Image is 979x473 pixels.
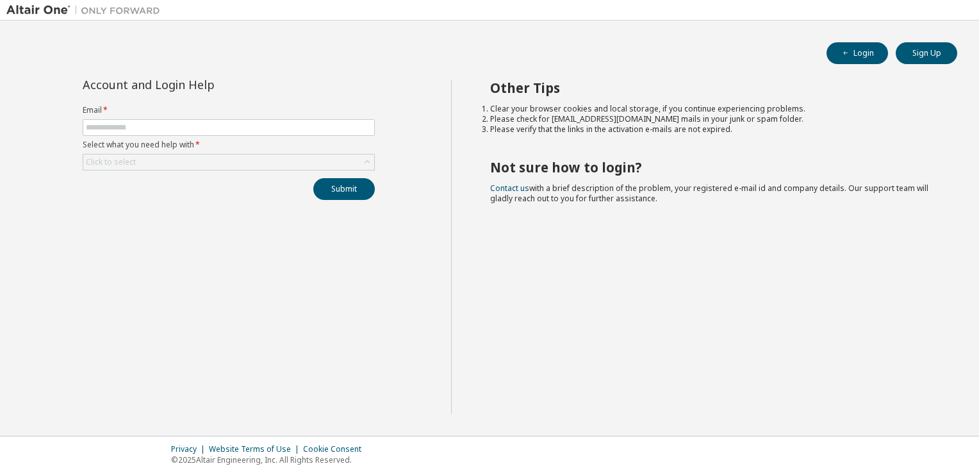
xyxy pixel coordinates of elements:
li: Clear your browser cookies and local storage, if you continue experiencing problems. [490,104,935,114]
div: Website Terms of Use [209,444,303,454]
li: Please check for [EMAIL_ADDRESS][DOMAIN_NAME] mails in your junk or spam folder. [490,114,935,124]
span: with a brief description of the problem, your registered e-mail id and company details. Our suppo... [490,183,928,204]
div: Privacy [171,444,209,454]
h2: Other Tips [490,79,935,96]
label: Email [83,105,375,115]
a: Contact us [490,183,529,194]
div: Account and Login Help [83,79,317,90]
p: © 2025 Altair Engineering, Inc. All Rights Reserved. [171,454,369,465]
div: Click to select [83,154,374,170]
button: Login [827,42,888,64]
button: Submit [313,178,375,200]
h2: Not sure how to login? [490,159,935,176]
li: Please verify that the links in the activation e-mails are not expired. [490,124,935,135]
button: Sign Up [896,42,957,64]
img: Altair One [6,4,167,17]
label: Select what you need help with [83,140,375,150]
div: Click to select [86,157,136,167]
div: Cookie Consent [303,444,369,454]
